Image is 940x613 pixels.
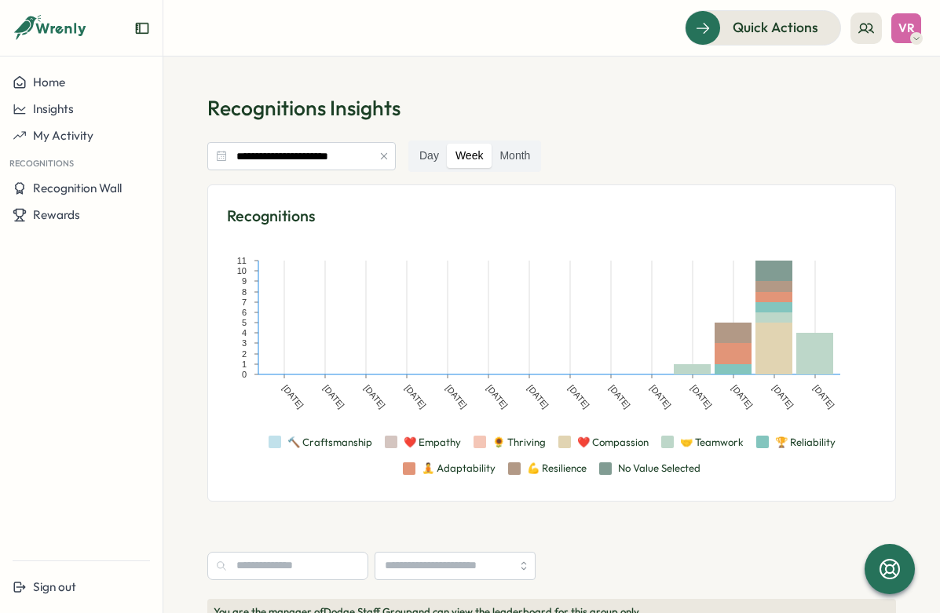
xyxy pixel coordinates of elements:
[730,383,754,410] text: [DATE]
[33,579,76,594] span: Sign out
[685,10,841,45] button: Quick Actions
[891,13,921,43] button: VR
[444,383,468,410] text: [DATE]
[811,383,836,410] text: [DATE]
[733,17,818,38] span: Quick Actions
[33,181,122,195] span: Recognition Wall
[525,383,550,410] text: [DATE]
[422,462,496,476] div: 🧘 Adaptability
[287,436,372,450] div: 🔨 Craftsmanship
[33,128,93,143] span: My Activity
[242,308,247,317] text: 6
[680,436,744,450] div: 🤝 Teamwork
[448,144,492,169] label: Week
[775,436,836,450] div: 🏆 Reliability
[577,436,649,450] div: ❤️ Compassion
[242,276,247,286] text: 9
[607,383,631,410] text: [DATE]
[492,436,546,450] div: 🌻 Thriving
[242,338,247,348] text: 3
[33,75,65,89] span: Home
[403,383,427,410] text: [DATE]
[242,359,247,369] text: 1
[242,287,247,297] text: 8
[898,21,915,35] span: VR
[242,318,247,327] text: 5
[411,144,447,169] label: Day
[242,349,247,359] text: 2
[362,383,386,410] text: [DATE]
[242,328,247,338] text: 4
[492,144,538,169] label: Month
[207,94,896,122] p: Recognitions Insights
[280,383,305,410] text: [DATE]
[227,204,876,228] p: Recognitions
[566,383,591,410] text: [DATE]
[242,370,247,379] text: 0
[527,462,587,476] div: 💪 Resilience
[404,436,461,450] div: ❤️ Empathy
[237,256,247,265] text: 11
[618,462,700,476] div: No Value Selected
[134,20,150,36] button: Expand sidebar
[33,101,74,116] span: Insights
[242,297,247,307] text: 7
[237,266,247,275] text: 10
[770,383,795,410] text: [DATE]
[689,383,713,410] text: [DATE]
[321,383,346,410] text: [DATE]
[648,383,672,410] text: [DATE]
[485,383,509,410] text: [DATE]
[33,207,80,222] span: Rewards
